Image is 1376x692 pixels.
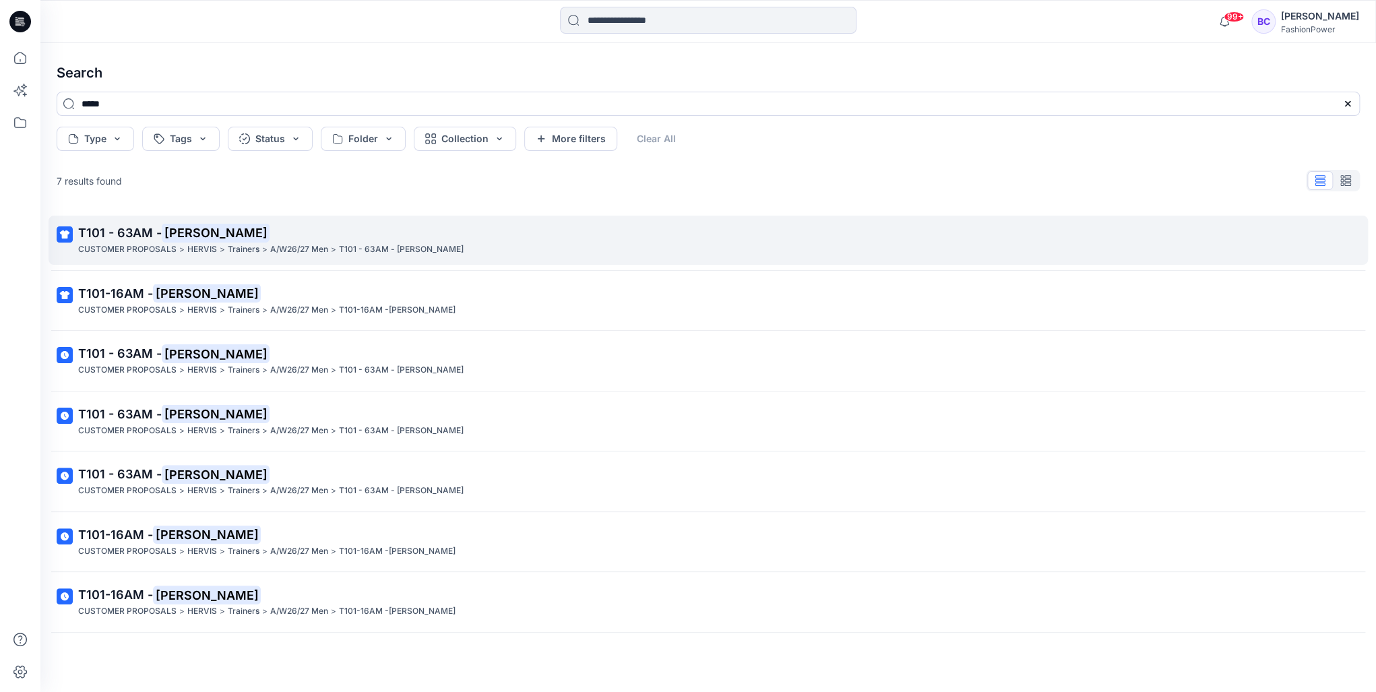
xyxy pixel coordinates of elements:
p: CUSTOMER PROPOSALS [78,363,177,377]
p: A/W26/27 Men [270,363,328,377]
p: T101-16AM -Logan [339,303,456,317]
p: HERVIS [187,303,217,317]
p: > [331,363,336,377]
p: Trainers [228,243,259,257]
p: > [262,544,268,559]
p: CUSTOMER PROPOSALS [78,303,177,317]
p: A/W26/27 Men [270,243,328,257]
p: CUSTOMER PROPOSALS [78,484,177,498]
div: FashionPower [1281,24,1359,34]
p: HERVIS [187,484,217,498]
button: Status [228,127,313,151]
p: CUSTOMER PROPOSALS [78,544,177,559]
p: > [220,303,225,317]
p: > [220,484,225,498]
mark: [PERSON_NAME] [162,465,270,484]
p: T101 - 63AM - Logan [339,424,464,438]
p: HERVIS [187,424,217,438]
button: Tags [142,127,220,151]
span: T101 - 63AM - [78,407,162,421]
div: BC [1251,9,1276,34]
p: > [331,604,336,619]
p: > [331,303,336,317]
p: > [262,604,268,619]
p: A/W26/27 Men [270,484,328,498]
p: > [331,243,336,257]
p: > [262,243,268,257]
span: T101-16AM - [78,528,153,542]
p: > [331,484,336,498]
p: A/W26/27 Men [270,303,328,317]
p: Trainers [228,424,259,438]
p: > [179,243,185,257]
p: > [262,484,268,498]
button: Folder [321,127,406,151]
a: T101 - 63AM -[PERSON_NAME]CUSTOMER PROPOSALS>HERVIS>Trainers>A/W26/27 Men>T101 - 63AM - [PERSON_N... [49,216,1368,265]
p: > [262,363,268,377]
mark: [PERSON_NAME] [153,284,261,303]
p: Trainers [228,544,259,559]
p: T101 - 63AM - Logan [339,363,464,377]
p: > [220,544,225,559]
a: T101 - 63AM -[PERSON_NAME]CUSTOMER PROPOSALS>HERVIS>Trainers>A/W26/27 Men>T101 - 63AM - [PERSON_N... [49,336,1368,385]
mark: [PERSON_NAME] [162,404,270,423]
p: > [179,424,185,438]
h4: Search [46,54,1371,92]
p: HERVIS [187,363,217,377]
button: Collection [414,127,516,151]
button: Type [57,127,134,151]
span: 99+ [1224,11,1244,22]
p: > [262,303,268,317]
p: HERVIS [187,604,217,619]
a: T101-16AM -[PERSON_NAME]CUSTOMER PROPOSALS>HERVIS>Trainers>A/W26/27 Men>T101-16AM -[PERSON_NAME] [49,577,1368,627]
p: > [179,544,185,559]
p: CUSTOMER PROPOSALS [78,243,177,257]
mark: [PERSON_NAME] [162,223,270,242]
p: > [331,424,336,438]
p: Trainers [228,303,259,317]
p: CUSTOMER PROPOSALS [78,424,177,438]
a: T101 - 63AM -[PERSON_NAME]CUSTOMER PROPOSALS>HERVIS>Trainers>A/W26/27 Men>T101 - 63AM - [PERSON_N... [49,397,1368,446]
p: T101 - 63AM - Logan [339,484,464,498]
p: T101-16AM -Logan [339,544,456,559]
mark: [PERSON_NAME] [162,344,270,363]
a: T101-16AM -[PERSON_NAME]CUSTOMER PROPOSALS>HERVIS>Trainers>A/W26/27 Men>T101-16AM -[PERSON_NAME] [49,517,1368,567]
p: > [179,604,185,619]
button: More filters [524,127,617,151]
p: A/W26/27 Men [270,604,328,619]
p: A/W26/27 Men [270,544,328,559]
p: Trainers [228,484,259,498]
p: > [220,604,225,619]
span: T101 - 63AM - [78,226,162,240]
p: > [220,363,225,377]
a: T101 - 63AM -[PERSON_NAME]CUSTOMER PROPOSALS>HERVIS>Trainers>A/W26/27 Men>T101 - 63AM - [PERSON_N... [49,457,1368,506]
p: Trainers [228,604,259,619]
mark: [PERSON_NAME] [153,525,261,544]
p: > [179,363,185,377]
span: T101-16AM - [78,286,153,301]
p: > [220,424,225,438]
p: HERVIS [187,243,217,257]
p: 7 results found [57,174,122,188]
p: CUSTOMER PROPOSALS [78,604,177,619]
p: > [331,544,336,559]
p: Trainers [228,363,259,377]
p: T101-16AM -Logan [339,604,456,619]
mark: [PERSON_NAME] [153,586,261,604]
p: > [262,424,268,438]
p: > [179,303,185,317]
div: [PERSON_NAME] [1281,8,1359,24]
span: T101 - 63AM - [78,467,162,481]
a: T101-16AM -[PERSON_NAME]CUSTOMER PROPOSALS>HERVIS>Trainers>A/W26/27 Men>T101-16AM -[PERSON_NAME] [49,276,1368,325]
p: > [220,243,225,257]
p: T101 - 63AM - Logan [339,243,464,257]
p: A/W26/27 Men [270,424,328,438]
span: T101-16AM - [78,588,153,602]
p: > [179,484,185,498]
p: HERVIS [187,544,217,559]
span: T101 - 63AM - [78,346,162,360]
